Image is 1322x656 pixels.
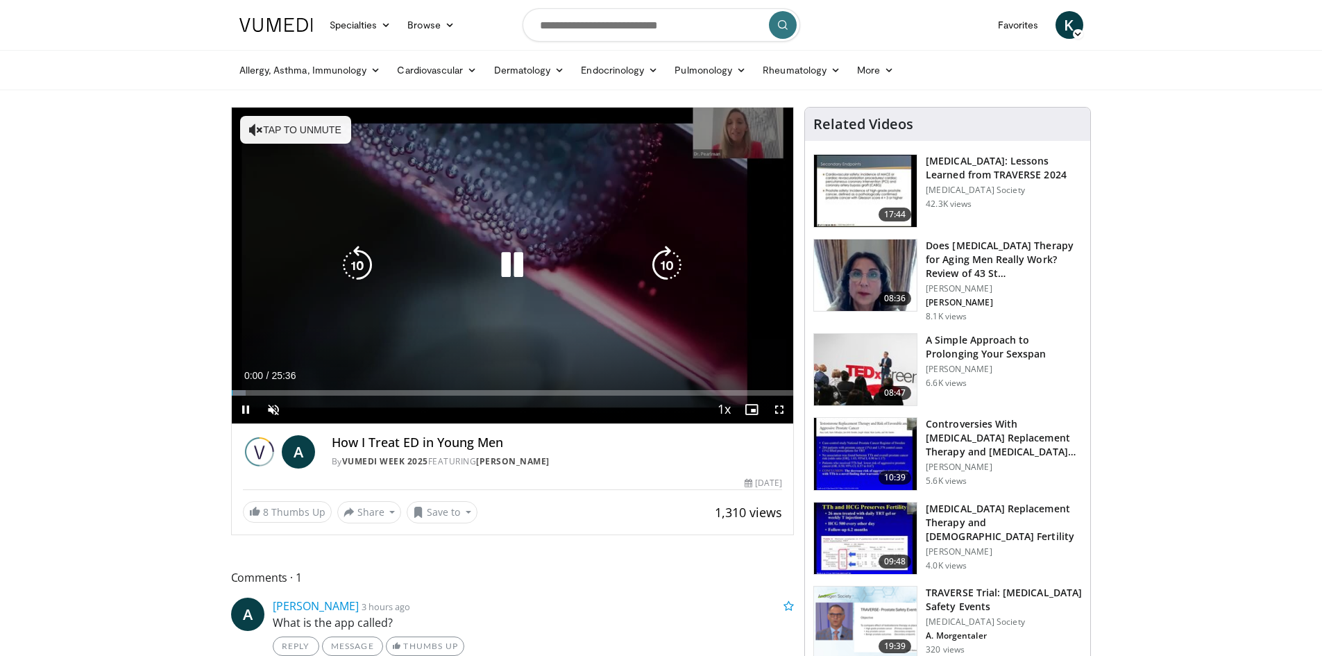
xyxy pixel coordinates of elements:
a: Dermatology [486,56,573,84]
p: [MEDICAL_DATA] Society [926,185,1082,196]
div: By FEATURING [332,455,783,468]
button: Tap to unmute [240,116,351,144]
span: 8 [263,505,269,519]
h4: How I Treat ED in Young Men [332,435,783,451]
button: Playback Rate [710,396,738,423]
img: Vumedi Week 2025 [243,435,276,469]
span: 1,310 views [715,504,782,521]
h3: Controversies With [MEDICAL_DATA] Replacement Therapy and [MEDICAL_DATA] Can… [926,417,1082,459]
span: 10:39 [879,471,912,485]
a: Message [322,637,383,656]
p: [PERSON_NAME] [926,283,1082,294]
a: [PERSON_NAME] [273,598,359,614]
img: 1317c62a-2f0d-4360-bee0-b1bff80fed3c.150x105_q85_crop-smart_upscale.jpg [814,155,917,227]
a: Thumbs Up [386,637,464,656]
div: Progress Bar [232,390,794,396]
p: 42.3K views [926,199,972,210]
a: 08:36 Does [MEDICAL_DATA] Therapy for Aging Men Really Work? Review of 43 St… [PERSON_NAME] [PERS... [813,239,1082,322]
a: A [282,435,315,469]
img: 418933e4-fe1c-4c2e-be56-3ce3ec8efa3b.150x105_q85_crop-smart_upscale.jpg [814,418,917,490]
span: 17:44 [879,208,912,221]
p: A. Morgentaler [926,630,1082,641]
img: c4bd4661-e278-4c34-863c-57c104f39734.150x105_q85_crop-smart_upscale.jpg [814,334,917,406]
a: A [231,598,264,631]
h3: Does [MEDICAL_DATA] Therapy for Aging Men Really Work? Review of 43 St… [926,239,1082,280]
a: Reply [273,637,319,656]
a: Cardiovascular [389,56,485,84]
span: 08:47 [879,386,912,400]
p: 4.0K views [926,560,967,571]
span: 0:00 [244,370,263,381]
span: 25:36 [271,370,296,381]
img: VuMedi Logo [239,18,313,32]
p: 6.6K views [926,378,967,389]
h3: A Simple Approach to Prolonging Your Sexspan [926,333,1082,361]
img: 58e29ddd-d015-4cd9-bf96-f28e303b730c.150x105_q85_crop-smart_upscale.jpg [814,503,917,575]
button: Enable picture-in-picture mode [738,396,765,423]
a: Allergy, Asthma, Immunology [231,56,389,84]
a: More [849,56,902,84]
p: [PERSON_NAME] [926,364,1082,375]
p: 8.1K views [926,311,967,322]
a: 08:47 A Simple Approach to Prolonging Your Sexspan [PERSON_NAME] 6.6K views [813,333,1082,407]
input: Search topics, interventions [523,8,800,42]
a: 10:39 Controversies With [MEDICAL_DATA] Replacement Therapy and [MEDICAL_DATA] Can… [PERSON_NAME]... [813,417,1082,491]
a: Specialties [321,11,400,39]
a: [PERSON_NAME] [476,455,550,467]
p: [PERSON_NAME] [926,297,1082,308]
p: [PERSON_NAME] [926,462,1082,473]
small: 3 hours ago [362,600,410,613]
button: Save to [407,501,477,523]
div: [DATE] [745,477,782,489]
span: 08:36 [879,292,912,305]
a: 17:44 [MEDICAL_DATA]: Lessons Learned from TRAVERSE 2024 [MEDICAL_DATA] Society 42.3K views [813,154,1082,228]
h3: [MEDICAL_DATA]: Lessons Learned from TRAVERSE 2024 [926,154,1082,182]
a: Vumedi Week 2025 [342,455,428,467]
img: 4d4bce34-7cbb-4531-8d0c-5308a71d9d6c.150x105_q85_crop-smart_upscale.jpg [814,239,917,312]
p: What is the app called? [273,614,795,631]
h4: Related Videos [813,116,913,133]
a: Rheumatology [754,56,849,84]
span: Comments 1 [231,569,795,587]
a: Endocrinology [573,56,666,84]
a: Browse [399,11,463,39]
button: Pause [232,396,260,423]
a: Favorites [990,11,1047,39]
button: Share [337,501,402,523]
a: 09:48 [MEDICAL_DATA] Replacement Therapy and [DEMOGRAPHIC_DATA] Fertility [PERSON_NAME] 4.0K views [813,502,1082,575]
button: Unmute [260,396,287,423]
a: 8 Thumbs Up [243,501,332,523]
span: / [266,370,269,381]
button: Fullscreen [765,396,793,423]
a: K [1056,11,1083,39]
h3: [MEDICAL_DATA] Replacement Therapy and [DEMOGRAPHIC_DATA] Fertility [926,502,1082,544]
p: [MEDICAL_DATA] Society [926,616,1082,628]
span: 09:48 [879,555,912,569]
h3: TRAVERSE Trial: [MEDICAL_DATA] Safety Events [926,586,1082,614]
video-js: Video Player [232,108,794,424]
p: 5.6K views [926,476,967,487]
span: 19:39 [879,639,912,653]
p: [PERSON_NAME] [926,546,1082,557]
a: Pulmonology [666,56,754,84]
p: 320 views [926,644,965,655]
